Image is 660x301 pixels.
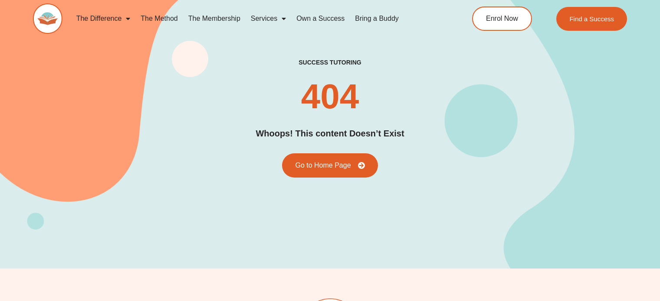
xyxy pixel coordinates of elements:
[556,7,627,31] a: Find a Success
[301,79,359,114] h2: 404
[71,9,136,29] a: The Difference
[135,9,183,29] a: The Method
[183,9,246,29] a: The Membership
[295,162,351,169] span: Go to Home Page
[486,15,518,22] span: Enrol Now
[291,9,350,29] a: Own a Success
[472,6,532,31] a: Enrol Now
[246,9,291,29] a: Services
[256,127,404,140] h2: Whoops! This content Doesn’t Exist
[569,16,614,22] span: Find a Success
[350,9,404,29] a: Bring a Buddy
[299,58,361,66] h2: success tutoring
[282,153,378,178] a: Go to Home Page
[71,9,438,29] nav: Menu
